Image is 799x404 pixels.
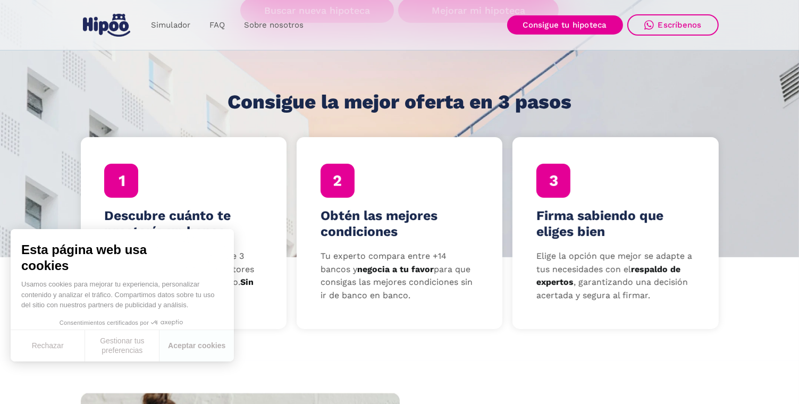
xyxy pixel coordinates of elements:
[627,14,719,36] a: Escríbenos
[228,91,571,113] h1: Consigue la mejor oferta en 3 pasos
[658,20,702,30] div: Escríbenos
[536,250,695,302] p: Elige la opción que mejor se adapte a tus necesidades con el , garantizando una decisión acertada...
[536,208,695,240] h4: Firma sabiendo que eliges bien
[104,208,263,240] h4: Descubre cuánto te prestaría un banco
[234,15,313,36] a: Sobre nosotros
[200,15,234,36] a: FAQ
[321,208,479,240] h4: Obtén las mejores condiciones
[141,15,200,36] a: Simulador
[507,15,623,35] a: Consigue tu hipoteca
[81,10,133,41] a: home
[321,250,479,302] p: Tu experto compara entre +14 bancos y para que consigas las mejores condiciones sin ir de banco e...
[357,264,434,274] strong: negocia a tu favor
